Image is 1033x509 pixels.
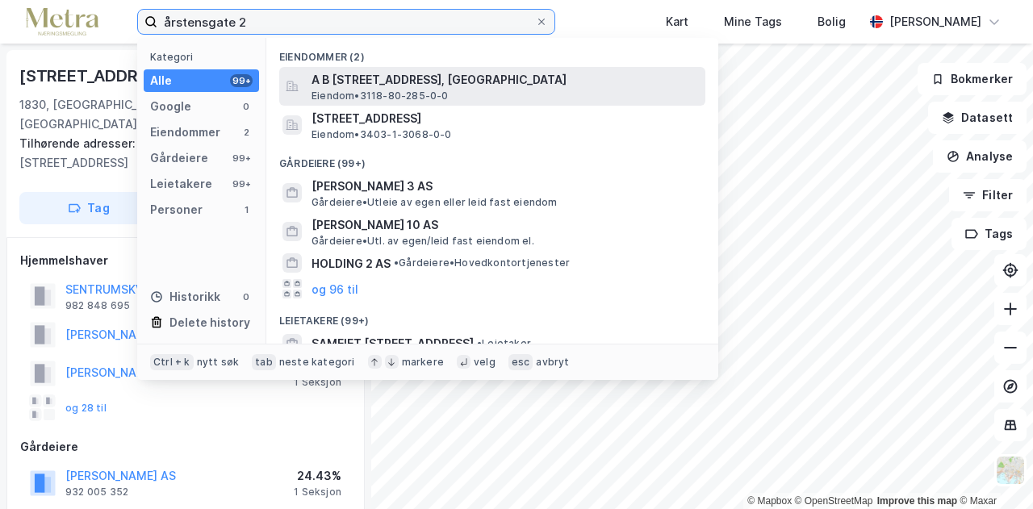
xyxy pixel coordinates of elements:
[150,287,220,307] div: Historikk
[19,134,339,173] div: [STREET_ADDRESS], [STREET_ADDRESS]
[928,102,1027,134] button: Datasett
[150,123,220,142] div: Eiendommer
[150,174,212,194] div: Leietakere
[19,95,253,134] div: 1830, [GEOGRAPHIC_DATA], [GEOGRAPHIC_DATA]
[536,356,569,369] div: avbryt
[877,495,957,507] a: Improve this map
[266,302,718,331] div: Leietakere (99+)
[279,356,355,369] div: neste kategori
[266,38,718,67] div: Eiendommer (2)
[169,313,250,332] div: Delete history
[795,495,873,507] a: OpenStreetMap
[157,10,535,34] input: Søk på adresse, matrikkel, gårdeiere, leietakere eller personer
[312,128,452,141] span: Eiendom • 3403-1-3068-0-0
[952,432,1033,509] iframe: Chat Widget
[312,254,391,273] span: HOLDING 2 AS
[294,466,341,486] div: 24.43%
[477,337,482,349] span: •
[312,196,558,209] span: Gårdeiere • Utleie av egen eller leid fast eiendom
[65,486,128,499] div: 932 005 352
[477,337,531,350] span: Leietaker
[951,218,1027,250] button: Tags
[150,71,172,90] div: Alle
[150,51,259,63] div: Kategori
[230,152,253,165] div: 99+
[918,63,1027,95] button: Bokmerker
[402,356,444,369] div: markere
[240,126,253,139] div: 2
[197,356,240,369] div: nytt søk
[508,354,533,370] div: esc
[150,97,191,116] div: Google
[312,109,699,128] span: [STREET_ADDRESS]
[240,290,253,303] div: 0
[949,179,1027,211] button: Filter
[266,144,718,173] div: Gårdeiere (99+)
[724,12,782,31] div: Mine Tags
[294,486,341,499] div: 1 Seksjon
[312,70,699,90] span: A B [STREET_ADDRESS], [GEOGRAPHIC_DATA]
[19,136,139,150] span: Tilhørende adresser:
[394,257,399,269] span: •
[818,12,846,31] div: Bolig
[19,192,158,224] button: Tag
[150,354,194,370] div: Ctrl + k
[20,437,351,457] div: Gårdeiere
[230,74,253,87] div: 99+
[252,354,276,370] div: tab
[889,12,981,31] div: [PERSON_NAME]
[312,279,358,298] button: og 96 til
[312,235,534,248] span: Gårdeiere • Utl. av egen/leid fast eiendom el.
[19,63,178,89] div: [STREET_ADDRESS]
[394,257,570,269] span: Gårdeiere • Hovedkontortjenester
[474,356,496,369] div: velg
[65,299,130,312] div: 982 848 695
[230,177,253,190] div: 99+
[150,200,203,219] div: Personer
[312,177,699,196] span: [PERSON_NAME] 3 AS
[312,90,449,102] span: Eiendom • 3118-80-285-0-0
[26,8,98,36] img: metra-logo.256734c3b2bbffee19d4.png
[933,140,1027,173] button: Analyse
[952,432,1033,509] div: Kontrollprogram for chat
[240,203,253,216] div: 1
[240,100,253,113] div: 0
[150,148,208,168] div: Gårdeiere
[294,376,341,389] div: 1 Seksjon
[747,495,792,507] a: Mapbox
[312,334,474,353] span: SAMEIET [STREET_ADDRESS]
[312,215,699,235] span: [PERSON_NAME] 10 AS
[666,12,688,31] div: Kart
[20,251,351,270] div: Hjemmelshaver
